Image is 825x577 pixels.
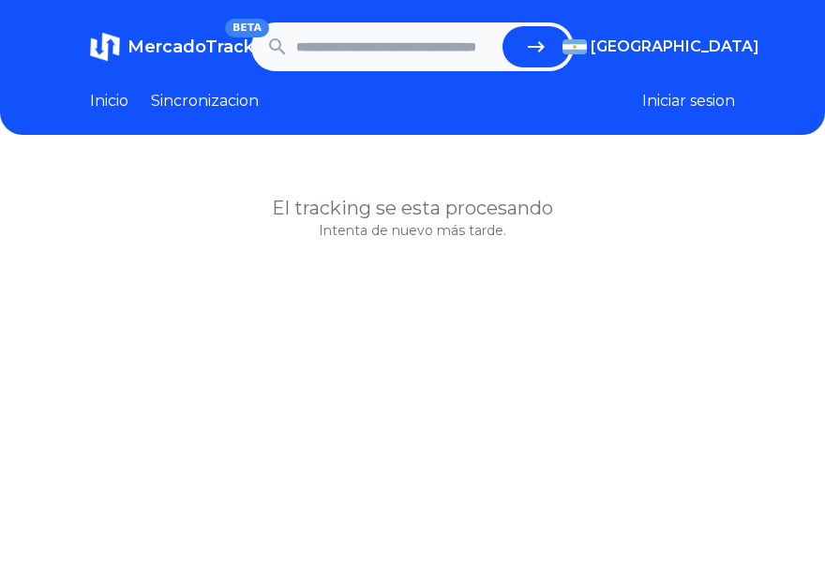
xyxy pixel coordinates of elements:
span: [GEOGRAPHIC_DATA] [591,36,759,58]
h1: El tracking se esta procesando [90,195,735,221]
img: Argentina [562,39,587,54]
img: MercadoTrack [90,32,120,62]
span: BETA [225,19,269,37]
p: Intenta de nuevo más tarde. [90,221,735,240]
a: Inicio [90,90,128,112]
a: MercadoTrackBETA [90,32,251,62]
a: Sincronizacion [151,90,259,112]
button: Iniciar sesion [642,90,735,112]
span: MercadoTrack [127,37,254,57]
button: [GEOGRAPHIC_DATA] [562,36,735,58]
